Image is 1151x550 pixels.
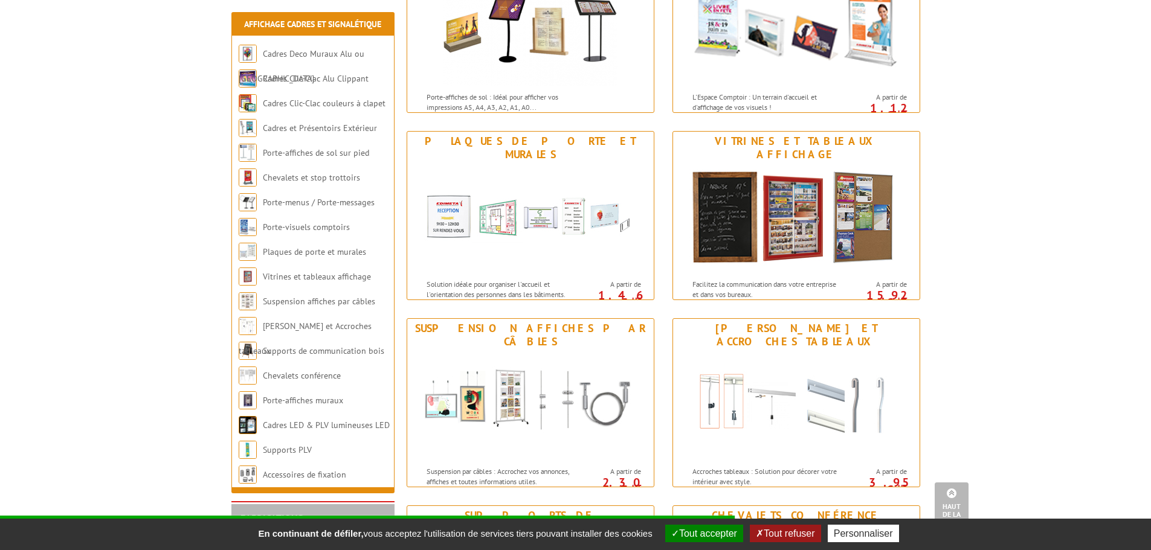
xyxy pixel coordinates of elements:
a: Plaques de porte et murales [263,246,366,257]
a: Suspension affiches par câbles [263,296,375,307]
div: Vitrines et tableaux affichage [676,135,917,161]
a: Cadres et Présentoirs Extérieur [263,123,377,133]
a: Chevalets et stop trottoirs [263,172,360,183]
p: Suspension par câbles : Accrochez vos annonces, affiches et toutes informations utiles. [427,466,576,487]
img: Cadres Deco Muraux Alu ou Bois [239,45,257,63]
div: [PERSON_NAME] et Accroches tableaux [676,322,917,348]
a: [PERSON_NAME] et Accroches tableaux Cimaises et Accroches tableaux Accroches tableaux : Solution ... [672,318,920,487]
a: FABRICATIONS"Sur Mesure" [240,512,303,535]
a: Porte-affiches muraux [263,395,343,406]
strong: En continuant de défiler, [258,528,363,539]
span: vous acceptez l'utilisation de services tiers pouvant installer des cookies [252,528,658,539]
img: Chevalets conférence [239,366,257,385]
img: Vitrines et tableaux affichage [685,164,908,273]
a: Cadres Deco Muraux Alu ou [GEOGRAPHIC_DATA] [239,48,364,84]
a: Suspension affiches par câbles Suspension affiches par câbles Suspension par câbles : Accrochez v... [407,318,654,487]
a: Supports PLV [263,444,312,455]
p: 1.12 € [839,104,907,119]
a: [PERSON_NAME] et Accroches tableaux [239,321,372,356]
p: 3.95 € [839,479,907,493]
p: 2.30 € [573,479,641,493]
button: Personnaliser (fenêtre modale) [828,525,899,542]
img: Plaques de porte et murales [419,164,642,273]
sup: HT [898,482,907,493]
div: Plaques de porte et murales [410,135,651,161]
a: Accessoires de fixation [263,469,346,480]
img: Cimaises et Accroches tableaux [685,351,908,460]
sup: HT [632,295,641,305]
img: Suspension affiches par câbles [419,351,642,460]
a: Porte-visuels comptoirs [263,222,350,232]
img: Cimaises et Accroches tableaux [239,317,257,335]
a: Cadres Clic-Clac couleurs à clapet [263,98,385,109]
a: Chevalets conférence [263,370,341,381]
img: Cadres et Présentoirs Extérieur [239,119,257,137]
span: A partir de [579,467,641,476]
p: 15.92 € [839,292,907,306]
a: Haut de la page [935,482,969,532]
span: A partir de [579,280,641,289]
a: Porte-affiches de sol sur pied [263,147,369,158]
img: Cadres LED & PLV lumineuses LED [239,416,257,434]
sup: HT [898,108,907,118]
img: Chevalets et stop trottoirs [239,168,257,187]
img: Porte-affiches de sol sur pied [239,144,257,162]
a: Cadres Clic-Clac Alu Clippant [263,73,369,84]
img: Suspension affiches par câbles [239,292,257,310]
img: Porte-affiches muraux [239,391,257,409]
img: Supports PLV [239,441,257,459]
a: Plaques de porte et murales Plaques de porte et murales Solution idéale pour organiser l'accueil ... [407,131,654,300]
p: 1.46 € [573,292,641,306]
div: Supports de communication bois [410,509,651,536]
img: Vitrines et tableaux affichage [239,267,257,286]
a: Supports de communication bois [263,345,384,356]
p: Porte-affiches de sol : Idéal pour afficher vos impressions A5, A4, A3, A2, A1, A0... [427,92,576,112]
a: Vitrines et tableaux affichage [263,271,371,282]
span: A partir de [845,92,907,102]
img: Porte-visuels comptoirs [239,218,257,236]
sup: HT [632,482,641,493]
div: Chevalets conférence [676,509,917,522]
a: Vitrines et tableaux affichage Vitrines et tableaux affichage Facilitez la communication dans vot... [672,131,920,300]
img: Plaques de porte et murales [239,243,257,261]
p: L'Espace Comptoir : Un terrain d'accueil et d'affichage de vos visuels ! [692,92,842,112]
a: Affichage Cadres et Signalétique [244,19,381,30]
img: Cadres Clic-Clac couleurs à clapet [239,94,257,112]
button: Tout accepter [665,525,743,542]
sup: HT [898,295,907,305]
div: Suspension affiches par câbles [410,322,651,348]
p: Facilitez la communication dans votre entreprise et dans vos bureaux. [692,279,842,299]
p: Solution idéale pour organiser l'accueil et l'orientation des personnes dans les bâtiments. [427,279,576,299]
span: A partir de [845,467,907,476]
span: A partir de [845,280,907,289]
img: Porte-menus / Porte-messages [239,193,257,211]
p: Accroches tableaux : Solution pour décorer votre intérieur avec style. [692,466,842,487]
a: Cadres LED & PLV lumineuses LED [263,420,390,430]
img: Accessoires de fixation [239,465,257,484]
button: Tout refuser [750,525,821,542]
a: Porte-menus / Porte-messages [263,197,375,208]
